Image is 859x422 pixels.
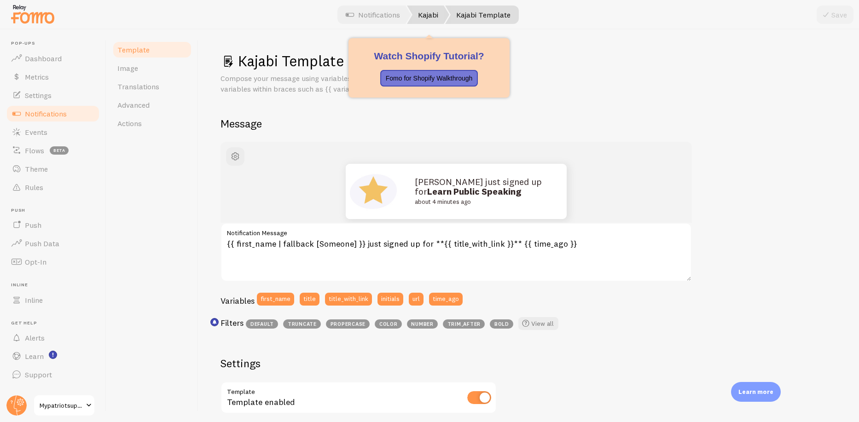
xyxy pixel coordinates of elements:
a: Translations [112,77,192,96]
a: Flows beta [6,141,100,160]
span: Learn [25,352,44,361]
span: Image [117,64,138,73]
a: Inline [6,291,100,309]
span: beta [50,146,69,155]
a: Push Data [6,234,100,253]
small: about 4 minutes ago [415,199,549,206]
a: Events [6,123,100,141]
span: Translations [117,82,159,91]
span: Template [117,45,150,54]
span: Events [25,127,47,137]
span: Advanced [117,100,150,110]
span: Theme [25,164,48,173]
p: [PERSON_NAME] just signed up for [415,177,553,206]
a: Mypatriotsupply [33,394,95,416]
span: Get Help [11,320,100,326]
span: Metrics [25,72,49,81]
button: Fomo for Shopify Walkthrough [380,70,478,87]
a: Template [112,40,192,59]
span: Flows [25,146,44,155]
span: Alerts [25,333,45,342]
a: Rules [6,178,100,197]
p: Compose your message using variables and filters, enclosing variables within braces such as {{ va... [221,73,441,94]
img: fomo-relay-logo-orange.svg [10,2,56,26]
p: Learn more [738,387,773,396]
button: initials [377,293,403,306]
span: color [375,319,402,329]
h2: Message [221,116,837,131]
span: Mypatriotsupply [40,400,83,411]
span: Inline [11,282,100,288]
span: Opt-In [25,257,46,266]
button: title [300,293,319,306]
h1: Kajabi Template [221,52,837,70]
span: Dashboard [25,54,62,63]
label: Notification Message [221,223,692,238]
div: Template enabled [221,382,497,415]
a: View all [518,317,558,330]
a: Settings [6,86,100,104]
a: Opt-In [6,253,100,271]
span: Settings [25,91,52,100]
h2: Settings [221,356,497,370]
button: title_with_link [325,293,372,306]
span: Push [25,220,41,230]
span: propercase [326,319,370,329]
strong: Learn Public Speaking [427,186,522,197]
span: Push [11,208,100,214]
button: url [409,293,424,306]
span: trim_after [443,319,485,329]
svg: <p>Use filters like | propercase to change CITY to City in your templates</p> [210,318,219,326]
a: Push [6,216,100,234]
span: truncate [283,319,321,329]
span: Support [25,370,52,379]
a: Metrics [6,68,100,86]
h2: Watch Shopify Tutorial? [360,49,499,63]
span: number [407,319,438,329]
span: Push Data [25,239,59,248]
a: Alerts [6,329,100,347]
span: default [246,319,278,329]
p: Fomo for Shopify Walkthrough [386,74,473,83]
h3: Variables [221,295,255,306]
span: Actions [117,119,142,128]
span: bold [490,319,513,329]
a: Image [112,59,192,77]
a: Notifications [6,104,100,123]
button: first_name [257,293,294,306]
a: Actions [112,114,192,133]
span: Pop-ups [11,40,100,46]
a: Support [6,365,100,384]
h3: Filters [221,318,244,328]
a: Theme [6,160,100,178]
span: Notifications [25,109,67,118]
svg: <p>Watch New Feature Tutorials!</p> [49,351,57,359]
span: Rules [25,183,43,192]
div: Learn more [731,382,781,402]
button: time_ago [429,293,463,306]
span: Inline [25,295,43,305]
a: Learn [6,347,100,365]
a: Dashboard [6,49,100,68]
img: Fomo [346,164,401,219]
a: Advanced [112,96,192,114]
